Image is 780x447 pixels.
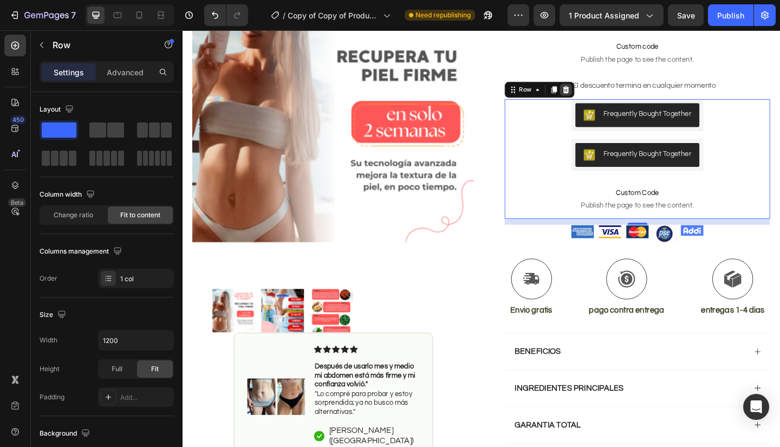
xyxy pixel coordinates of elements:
[40,364,60,374] div: Height
[40,308,68,322] div: Size
[668,4,704,26] button: Save
[69,378,134,419] img: gempages_579050307355411225-61056aed-2d74-4e43-bbe7-596534b11c2d.jpg
[288,10,379,21] span: Copy of Copy of Product Page - [DATE] 12:53:58
[458,86,554,98] div: Frequently Bought Together
[560,4,664,26] button: 1 product assigned
[144,362,253,390] strong: Después de usarlo mes y medio mi abdomen está más firme y mi confianza volvió."
[564,300,633,311] p: entregas 1-4 dias
[350,27,639,38] span: Publish the page to see the content.
[71,9,76,22] p: 7
[743,394,769,420] div: Open Intercom Messenger
[99,331,173,350] input: Auto
[436,129,449,142] img: Frequently%20Bought%20Together.png
[40,392,64,402] div: Padding
[144,392,250,419] span: "Lo compré para probar y estoy sorprendida; ya no busco más alternativas."
[120,274,171,284] div: 1 col
[10,115,26,124] div: 450
[483,212,507,226] img: gempages_579050307355411225-323c5fb8-c583-450a-b99f-073e90dfa299.png
[357,300,402,311] p: Envio gratis
[423,186,567,197] span: Publish the page to see the content.
[425,55,580,67] p: El descuento termina en cualquier momento
[40,335,57,345] div: Width
[40,187,97,202] div: Column width
[717,10,744,21] div: Publish
[120,393,171,403] div: Add...
[423,171,567,184] span: Custom Code
[283,10,285,21] span: /
[427,123,562,149] button: Frequently Bought Together
[4,4,81,26] button: 7
[453,212,477,226] img: gempages_579050307355411225-161094e5-eab6-4426-9f7e-0ecd7484daf1.png
[112,364,122,374] span: Full
[350,12,639,25] span: Custom code
[8,198,26,207] div: Beta
[436,86,449,99] img: Frequently%20Bought%20Together.png
[120,210,160,220] span: Fit to content
[427,80,562,106] button: Frequently Bought Together
[54,67,84,78] p: Settings
[542,212,567,224] img: gempages_579050307355411225-0741bbd9-3293-4ef7-ba13-512956c16b3a.jpg
[443,300,524,311] p: pago contra entrega
[361,384,480,396] p: INGREDIENTES PRINCIPALES
[40,244,124,259] div: Columns management
[40,426,92,441] div: Background
[708,4,753,26] button: Publish
[40,274,57,283] div: Order
[204,4,248,26] div: Undo/Redo
[361,424,433,436] p: GARANTIA TOTAL
[183,30,780,447] iframe: Design area
[512,212,537,231] img: gempages_579050307355411225-09611e8f-cd0d-4e37-9814-19a55134f70d.jpg
[677,11,695,20] span: Save
[54,210,93,220] span: Change ratio
[151,364,159,374] span: Fit
[361,344,412,355] p: BENEFICIOS
[415,10,471,20] span: Need republishing
[569,10,639,21] span: 1 product assigned
[458,129,554,141] div: Frequently Bought Together
[423,212,447,226] img: gempages_579050307355411225-1e8d560d-4177-4a36-bb69-8194e78bffb9.png
[40,102,76,117] div: Layout
[107,67,144,78] p: Advanced
[53,38,145,51] p: Row
[364,60,382,70] div: Row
